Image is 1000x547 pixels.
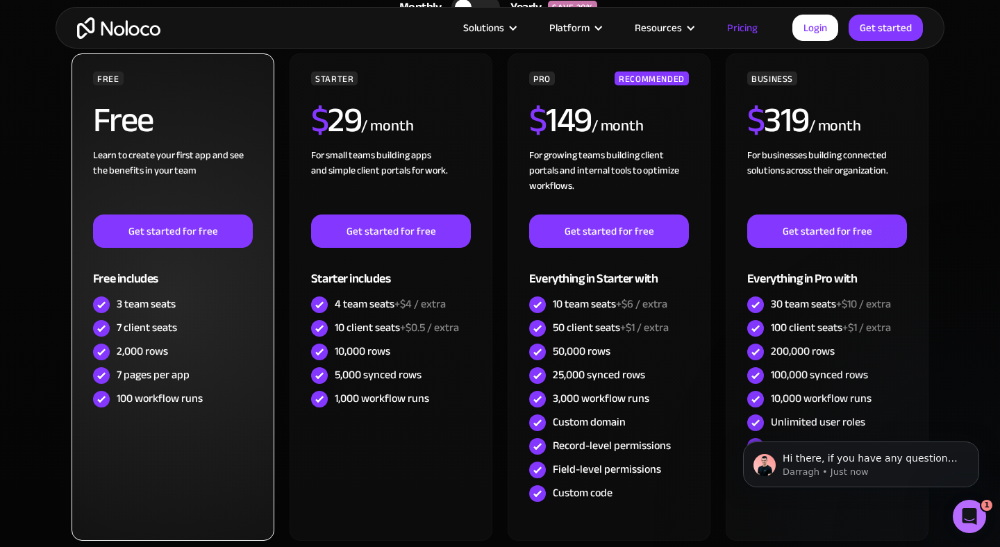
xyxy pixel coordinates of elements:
h2: 149 [529,103,592,137]
a: Pricing [710,19,775,37]
div: 3 team seats [117,296,176,312]
div: Platform [532,19,617,37]
div: 10 team seats [553,296,667,312]
div: PRO [529,71,555,85]
div: Resources [617,19,710,37]
div: STARTER [311,71,358,85]
span: $ [747,87,765,153]
span: $ [529,87,547,153]
div: / month [361,115,413,137]
div: 5,000 synced rows [335,367,422,382]
div: 7 pages per app [117,367,190,382]
div: 3,000 workflow runs [553,391,649,406]
div: FREE [93,71,124,85]
div: Everything in Pro with [747,248,907,293]
span: +$4 / extra [394,294,446,314]
a: home [77,17,160,39]
a: Get started for free [93,214,253,248]
div: 200,000 rows [771,344,835,359]
div: 10,000 workflow runs [771,391,872,406]
div: 30 team seats [771,296,891,312]
a: Get started for free [529,214,689,248]
div: Solutions [446,19,532,37]
div: / month [809,115,861,137]
span: +$1 / extra [620,317,669,338]
span: +$1 / extra [842,317,891,338]
div: 100 client seats [771,320,891,335]
div: For growing teams building client portals and internal tools to optimize workflows. [529,148,689,214]
iframe: Intercom live chat [953,500,986,533]
span: +$6 / extra [616,294,667,314]
div: Free includes [93,248,253,293]
a: Login [792,15,838,41]
div: 100 workflow runs [117,391,203,406]
div: RECOMMENDED [615,71,689,85]
h2: 29 [311,103,362,137]
div: BUSINESS [747,71,797,85]
div: Everything in Starter with [529,248,689,293]
div: 100,000 synced rows [771,367,868,382]
div: 50,000 rows [553,344,610,359]
h2: Free [93,103,153,137]
div: For small teams building apps and simple client portals for work. ‍ [311,148,471,214]
a: Get started for free [311,214,471,248]
span: +$0.5 / extra [400,317,459,338]
div: Learn to create your first app and see the benefits in your team ‍ [93,148,253,214]
div: 10,000 rows [335,344,390,359]
div: 10 client seats [335,320,459,335]
div: For businesses building connected solutions across their organization. ‍ [747,148,907,214]
span: +$10 / extra [836,294,891,314]
a: Get started for free [747,214,907,248]
div: 50 client seats [553,320,669,335]
div: Field-level permissions [553,462,661,477]
div: Record-level permissions [553,438,671,453]
div: 4 team seats [335,296,446,312]
div: Custom domain [553,414,626,430]
h2: 319 [747,103,809,137]
div: Custom code [553,485,612,500]
div: / month [592,115,644,137]
div: 25,000 synced rows [553,367,645,382]
div: Resources [635,19,682,37]
div: 7 client seats [117,320,177,335]
a: Get started [849,15,923,41]
span: 1 [981,500,992,511]
div: 1,000 workflow runs [335,391,429,406]
div: Solutions [463,19,504,37]
div: 2,000 rows [117,344,168,359]
div: Starter includes [311,248,471,293]
div: Platform [549,19,590,37]
span: $ [311,87,328,153]
iframe: Intercom notifications message [722,412,1000,510]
